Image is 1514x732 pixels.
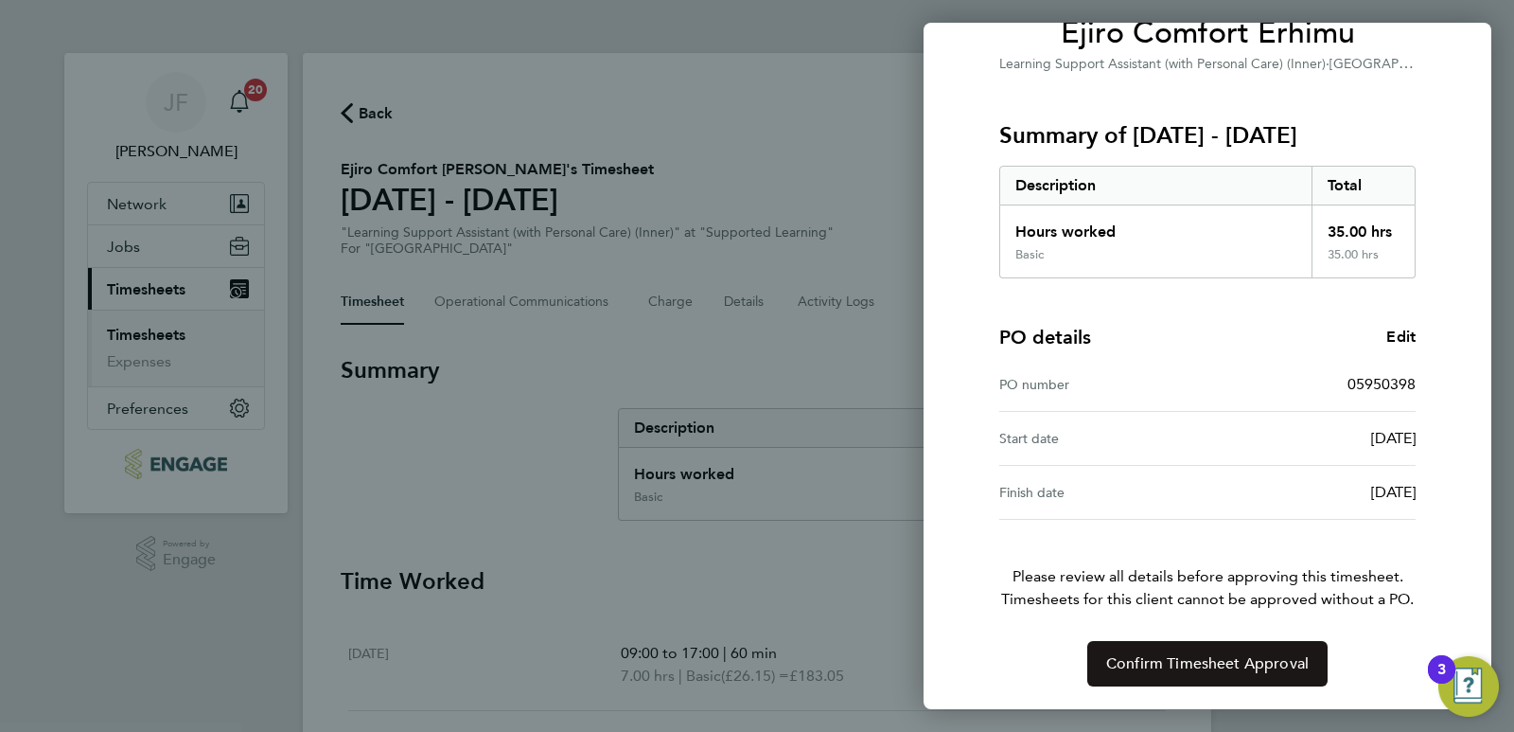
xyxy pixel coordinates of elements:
div: [DATE] [1207,427,1416,450]
div: [DATE] [1207,481,1416,504]
span: Edit [1386,328,1416,346]
div: Description [1000,167,1312,205]
p: Please review all details before approving this timesheet. [977,520,1438,611]
button: Confirm Timesheet Approval [1087,641,1328,687]
span: Learning Support Assistant (with Personal Care) (Inner) [999,56,1326,72]
span: Timesheets for this client cannot be approved without a PO. [977,588,1438,611]
span: 05950398 [1347,375,1416,393]
div: Start date [999,427,1207,450]
button: Open Resource Center, 3 new notifications [1438,656,1499,717]
h4: PO details [999,324,1091,350]
div: Finish date [999,481,1207,504]
span: · [1326,56,1329,72]
span: Confirm Timesheet Approval [1106,654,1309,673]
span: Ejiro Comfort Erhimu [999,14,1416,52]
div: Total [1312,167,1416,205]
div: 3 [1437,670,1446,694]
div: 35.00 hrs [1312,247,1416,277]
div: Basic [1015,247,1044,262]
div: 35.00 hrs [1312,205,1416,247]
span: [GEOGRAPHIC_DATA] [1329,54,1465,72]
div: Summary of 22 - 28 Sep 2025 [999,166,1416,278]
div: Hours worked [1000,205,1312,247]
h3: Summary of [DATE] - [DATE] [999,120,1416,151]
div: PO number [999,373,1207,396]
a: Edit [1386,326,1416,348]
